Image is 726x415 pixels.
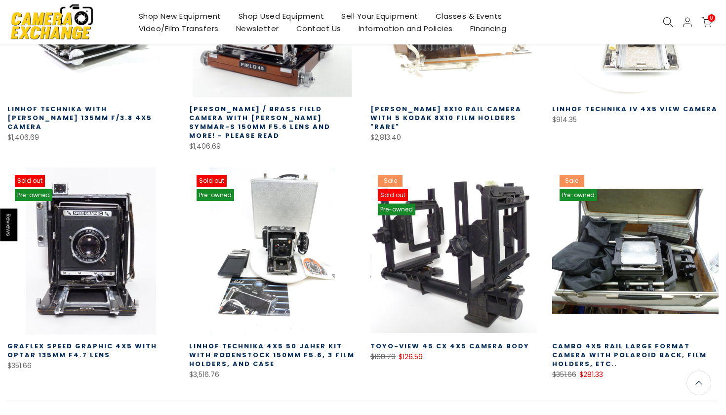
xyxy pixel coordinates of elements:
div: $351.66 [7,360,174,372]
a: 0 [701,17,712,28]
a: Toyo-View 45 CX 4x5 Camera Body [370,341,529,351]
ins: $126.59 [399,351,423,363]
a: Contact Us [287,22,350,35]
a: Shop New Equipment [130,10,230,22]
a: Newsletter [227,22,287,35]
a: Shop Used Equipment [230,10,333,22]
a: Video/Film Transfers [130,22,227,35]
del: $168.79 [370,352,396,362]
a: Linhof Technika with [PERSON_NAME] 135mm f/3.8 4x5 Camera [7,104,152,131]
span: 0 [708,14,715,22]
div: $2,813.40 [370,131,537,144]
a: Sell Your Equipment [333,10,427,22]
a: Back to the top [686,371,711,395]
a: Financing [461,22,515,35]
div: $1,406.69 [7,131,174,144]
div: $914.35 [552,114,719,126]
a: Information and Policies [350,22,461,35]
a: Linhof Technika IV 4X5 View Camera [552,104,718,114]
a: Cambo 4X5 Rail Large Format Camera with Polaroid Back, film holders, etc.. [552,341,707,369]
ins: $281.33 [579,369,603,381]
a: Linhof Technika 4X5 50 Jaher Kit with Rodenstock 150MM F5.6, 3 Film Holders, and Case [189,341,355,369]
div: $3,516.76 [189,369,356,381]
a: [PERSON_NAME] / Brass Field Camera with [PERSON_NAME] Symmar-S 150mm F5.6 Lens and More! - Please... [189,104,330,140]
a: Classes & Events [427,10,511,22]
a: Graflex Speed Graphic 4x5 with Optar 135mm f4.7 Lens [7,341,157,360]
div: $1,406.69 [189,140,356,153]
a: [PERSON_NAME] 8X10 Rail Camera with 5 Kodak 8X10 Film Holders "RARE" [370,104,522,131]
del: $351.66 [552,370,576,379]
